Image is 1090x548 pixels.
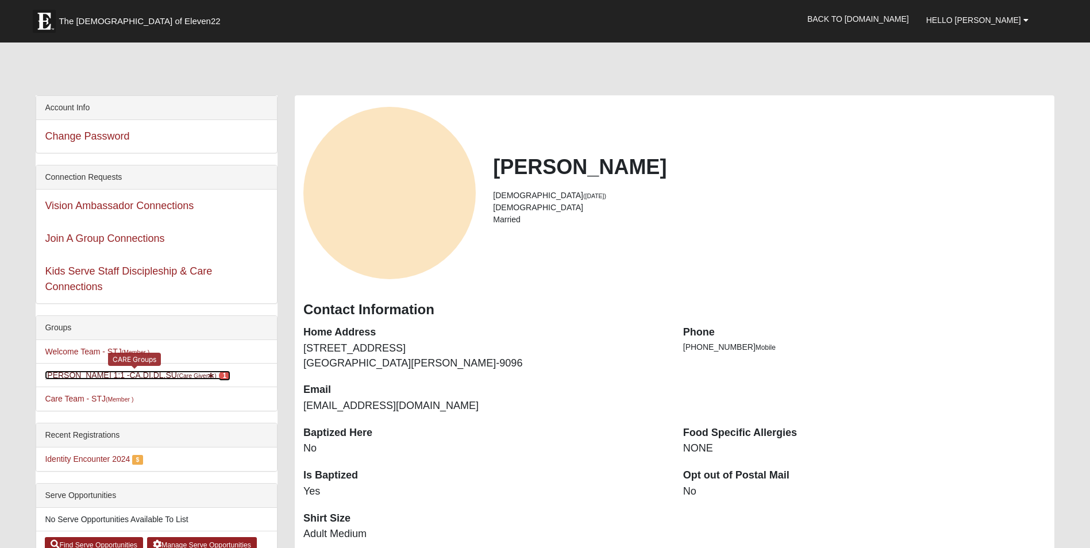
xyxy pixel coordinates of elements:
small: ([DATE]) [583,192,606,199]
li: [DEMOGRAPHIC_DATA] [493,202,1045,214]
dt: Opt out of Postal Mail [683,468,1046,483]
dd: No [683,484,1046,499]
a: Change Password [45,130,129,142]
dd: [EMAIL_ADDRESS][DOMAIN_NAME] [303,399,666,414]
label: $ [132,455,142,465]
dd: NONE [683,441,1046,456]
span: Hello [PERSON_NAME] [926,16,1021,25]
a: View Fullsize Photo [303,107,476,279]
img: Eleven22 logo [33,10,56,33]
li: Married [493,214,1045,226]
h2: [PERSON_NAME] [493,155,1045,179]
a: [PERSON_NAME] 1:1 -CA,DI,DL,SU(Care Giver) 1 [45,371,230,380]
a: Welcome Team - STJ(Member ) [45,347,149,356]
small: (Member ) [106,396,133,403]
a: Join A Group Connections [45,233,164,244]
a: Vision Ambassador Connections [45,200,194,211]
dt: Phone [683,325,1046,340]
small: (Care Giver ) [177,372,217,379]
span: The [DEMOGRAPHIC_DATA] of Eleven22 [59,16,220,27]
a: Back to [DOMAIN_NAME] [799,5,918,33]
h3: Contact Information [303,302,1046,318]
span: Mobile [756,344,776,352]
div: Account Info [36,96,277,120]
a: Hello [PERSON_NAME] [918,6,1037,34]
dd: [STREET_ADDRESS] [GEOGRAPHIC_DATA][PERSON_NAME]-9096 [303,341,666,371]
dt: Email [303,383,666,398]
div: Recent Registrations [36,423,277,447]
div: Connection Requests [36,165,277,190]
li: No Serve Opportunities Available To List [36,508,277,531]
dd: No [303,441,666,456]
dt: Home Address [303,325,666,340]
div: CARE Groups [108,353,161,366]
span: number of pending members [219,371,231,381]
a: Care Team - STJ(Member ) [45,394,133,403]
a: Identity Encounter 2024 [45,454,130,464]
dd: Yes [303,484,666,499]
dd: Adult Medium [303,527,666,542]
a: Kids Serve Staff Discipleship & Care Connections [45,265,212,292]
dt: Shirt Size [303,511,666,526]
dt: Is Baptized [303,468,666,483]
div: Groups [36,316,277,340]
li: [DEMOGRAPHIC_DATA] [493,190,1045,202]
div: Serve Opportunities [36,484,277,508]
li: [PHONE_NUMBER] [683,341,1046,353]
dt: Food Specific Allergies [683,426,1046,441]
a: The [DEMOGRAPHIC_DATA] of Eleven22 [27,4,257,33]
dt: Baptized Here [303,426,666,441]
small: (Member ) [122,349,149,356]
